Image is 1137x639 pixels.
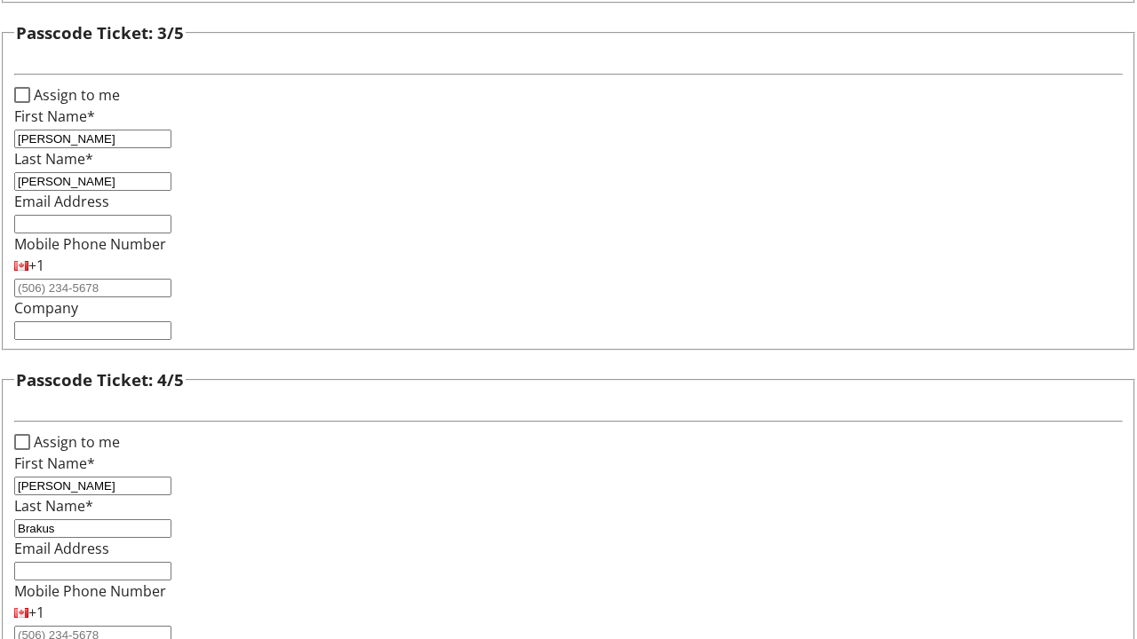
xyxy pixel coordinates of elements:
label: First Name* [14,454,95,473]
h3: Passcode Ticket: 4/5 [16,367,184,392]
label: Mobile Phone Number [14,581,166,601]
label: Assign to me [30,431,120,453]
label: Company [14,298,78,318]
label: Last Name* [14,149,93,169]
label: Mobile Phone Number [14,234,166,254]
label: Last Name* [14,496,93,516]
input: (506) 234-5678 [14,279,171,297]
label: Email Address [14,192,109,211]
label: First Name* [14,106,95,126]
h3: Passcode Ticket: 3/5 [16,20,184,45]
label: Assign to me [30,84,120,106]
label: Email Address [14,539,109,558]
